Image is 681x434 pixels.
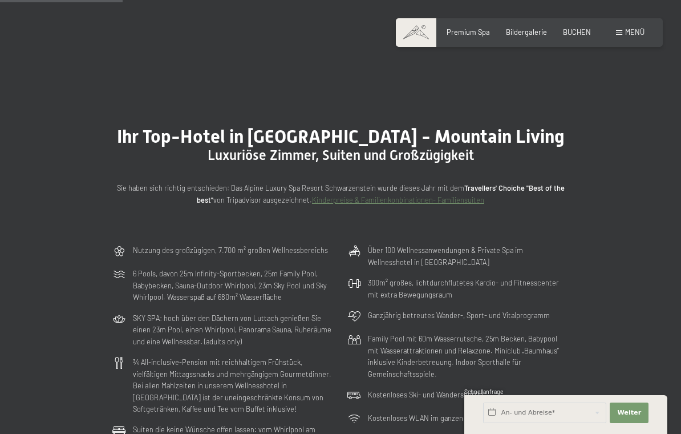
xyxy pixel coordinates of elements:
span: Menü [625,27,644,37]
p: SKY SPA: hoch über den Dächern von Luttach genießen Sie einen 23m Pool, einen Whirlpool, Panorama... [133,312,334,347]
p: Family Pool mit 60m Wasserrutsche, 25m Becken, Babypool mit Wasserattraktionen und Relaxzone. Min... [368,333,569,380]
p: Kostenloses Ski- und Wandershuttle [368,389,483,400]
p: 300m² großes, lichtdurchflutetes Kardio- und Fitnesscenter mit extra Bewegungsraum [368,277,569,300]
span: Ihr Top-Hotel in [GEOGRAPHIC_DATA] - Mountain Living [117,126,565,147]
p: Sie haben sich richtig entschieden: Das Alpine Luxury Spa Resort Schwarzenstein wurde dieses Jahr... [112,182,569,206]
strong: Travellers' Choiche "Best of the best" [197,183,565,204]
a: Premium Spa [447,27,490,37]
span: Weiter [617,408,641,417]
p: 6 Pools, davon 25m Infinity-Sportbecken, 25m Family Pool, Babybecken, Sauna-Outdoor Whirlpool, 23... [133,268,334,303]
span: Luxuriöse Zimmer, Suiten und Großzügigkeit [208,147,474,163]
p: Kostenloses WLAN im ganzen Resort [368,412,487,424]
p: Nutzung des großzügigen, 7.700 m² großen Wellnessbereichs [133,244,328,256]
a: BUCHEN [563,27,591,37]
button: Weiter [610,403,648,423]
a: Kinderpreise & Familienkonbinationen- Familiensuiten [312,195,484,204]
p: Ganzjährig betreutes Wander-, Sport- und Vitalprogramm [368,310,550,321]
a: Bildergalerie [506,27,547,37]
p: Über 100 Wellnessanwendungen & Private Spa im Wellnesshotel in [GEOGRAPHIC_DATA] [368,244,569,268]
span: Schnellanfrage [464,388,504,395]
p: ¾ All-inclusive-Pension mit reichhaltigem Frühstück, vielfältigen Mittagssnacks und mehrgängigem ... [133,356,334,415]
